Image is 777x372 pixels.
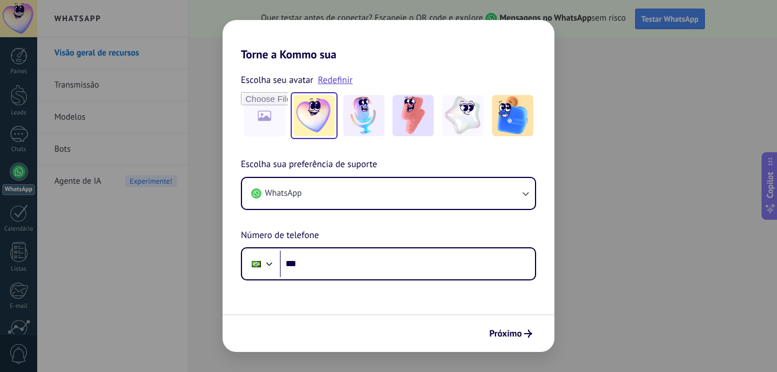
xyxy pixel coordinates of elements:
[318,74,353,86] a: Redefinir
[492,95,533,136] img: -5.jpeg
[393,95,434,136] img: -3.jpeg
[265,188,302,199] span: WhatsApp
[242,178,535,209] button: WhatsApp
[343,95,384,136] img: -2.jpeg
[241,73,314,88] span: Escolha seu avatar
[241,228,319,243] span: Número de telefone
[294,95,335,136] img: -1.jpeg
[245,252,267,276] div: Brazil: + 55
[241,157,377,172] span: Escolha sua preferência de suporte
[489,330,522,338] span: Próximo
[442,95,483,136] img: -4.jpeg
[484,324,537,343] button: Próximo
[223,20,554,61] h2: Torne a Kommo sua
